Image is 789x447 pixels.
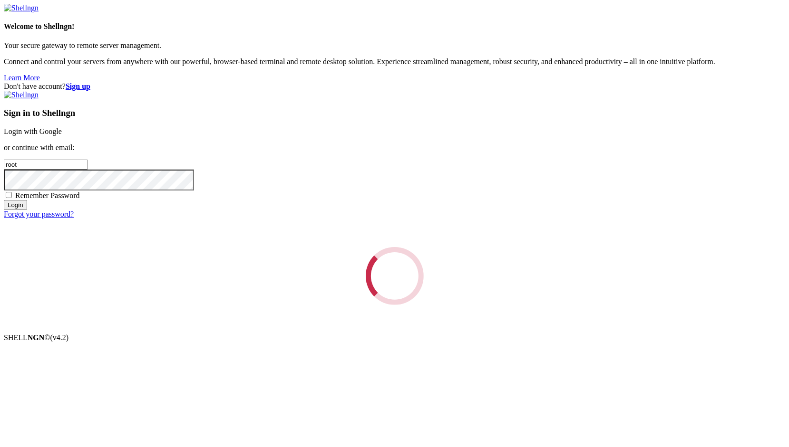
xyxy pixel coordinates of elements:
h4: Welcome to Shellngn! [4,22,785,31]
span: Remember Password [15,191,80,200]
span: SHELL © [4,333,68,342]
input: Login [4,200,27,210]
div: Don't have account? [4,82,785,91]
img: Shellngn [4,4,39,12]
a: Login with Google [4,127,62,135]
span: 4.2.0 [50,333,69,342]
img: Shellngn [4,91,39,99]
div: Loading... [360,242,429,310]
p: Connect and control your servers from anywhere with our powerful, browser-based terminal and remo... [4,57,785,66]
input: Remember Password [6,192,12,198]
p: Your secure gateway to remote server management. [4,41,785,50]
a: Learn More [4,74,40,82]
h3: Sign in to Shellngn [4,108,785,118]
a: Forgot your password? [4,210,74,218]
input: Email address [4,160,88,170]
p: or continue with email: [4,143,785,152]
a: Sign up [66,82,90,90]
b: NGN [28,333,45,342]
